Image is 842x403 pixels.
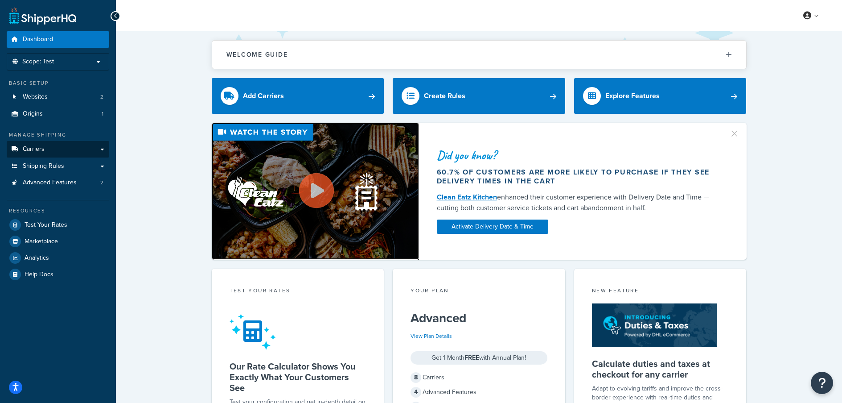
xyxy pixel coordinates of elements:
span: Marketplace [25,238,58,245]
strong: FREE [464,353,479,362]
img: Video thumbnail [212,123,419,260]
a: Dashboard [7,31,109,48]
span: 2 [100,93,103,101]
span: Websites [23,93,48,101]
a: Carriers [7,141,109,158]
div: Resources [7,207,109,215]
div: Advanced Features [411,386,547,399]
div: Basic Setup [7,79,109,87]
div: Did you know? [437,149,719,162]
span: Test Your Rates [25,221,67,229]
a: Explore Features [574,78,747,114]
div: enhanced their customer experience with Delivery Date and Time — cutting both customer service ti... [437,192,719,213]
div: Create Rules [424,90,465,102]
a: Advanced Features2 [7,174,109,191]
a: View Plan Details [411,332,452,340]
li: Websites [7,89,109,105]
div: New Feature [592,287,729,297]
span: Advanced Features [23,179,77,187]
a: Help Docs [7,266,109,283]
div: Your Plan [411,287,547,297]
a: Clean Eatz Kitchen [437,192,497,202]
span: Scope: Test [22,58,54,66]
a: Activate Delivery Date & Time [437,220,548,234]
a: Create Rules [393,78,565,114]
span: Origins [23,110,43,118]
div: Explore Features [605,90,660,102]
a: Marketplace [7,233,109,249]
a: Shipping Rules [7,158,109,174]
h2: Welcome Guide [226,51,288,58]
div: Add Carriers [243,90,284,102]
button: Open Resource Center [811,372,833,394]
h5: Calculate duties and taxes at checkout for any carrier [592,358,729,380]
a: Origins1 [7,106,109,122]
span: 8 [411,372,421,383]
a: Analytics [7,250,109,266]
div: Carriers [411,371,547,384]
div: Test your rates [230,287,366,297]
span: Carriers [23,145,45,153]
h5: Advanced [411,311,547,325]
span: Help Docs [25,271,53,278]
h5: Our Rate Calculator Shows You Exactly What Your Customers See [230,361,366,393]
div: Manage Shipping [7,131,109,139]
span: Shipping Rules [23,162,64,170]
span: Analytics [25,254,49,262]
div: Get 1 Month with Annual Plan! [411,351,547,365]
span: 1 [102,110,103,118]
button: Welcome Guide [212,41,746,69]
a: Test Your Rates [7,217,109,233]
div: 60.7% of customers are more likely to purchase if they see delivery times in the cart [437,168,719,186]
li: Advanced Features [7,174,109,191]
a: Add Carriers [212,78,384,114]
span: 4 [411,387,421,398]
span: 2 [100,179,103,187]
li: Origins [7,106,109,122]
a: Websites2 [7,89,109,105]
span: Dashboard [23,36,53,43]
